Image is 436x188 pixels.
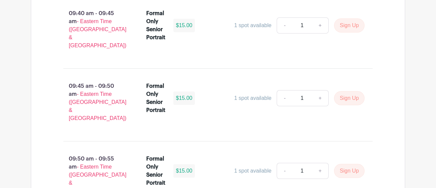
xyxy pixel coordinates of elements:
button: Sign Up [334,18,365,33]
span: - Eastern Time ([GEOGRAPHIC_DATA] & [GEOGRAPHIC_DATA]) [69,18,126,48]
button: Sign Up [334,91,365,105]
a: + [312,17,329,34]
div: 1 spot available [234,21,271,29]
p: 09:40 am - 09:45 am [53,7,135,52]
a: - [277,163,292,179]
button: Sign Up [334,164,365,178]
span: - Eastern Time ([GEOGRAPHIC_DATA] & [GEOGRAPHIC_DATA]) [69,91,126,121]
div: $15.00 [173,164,195,178]
div: 1 spot available [234,94,271,102]
div: $15.00 [173,19,195,32]
div: 1 spot available [234,167,271,175]
a: - [277,90,292,106]
a: - [277,17,292,34]
p: 09:45 am - 09:50 am [53,79,135,125]
a: + [312,90,329,106]
div: Formal Only Senior Portrait [146,9,165,42]
div: $15.00 [173,91,195,105]
div: Formal Only Senior Portrait [146,82,165,114]
div: Formal Only Senior Portrait [146,155,165,187]
a: + [312,163,329,179]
